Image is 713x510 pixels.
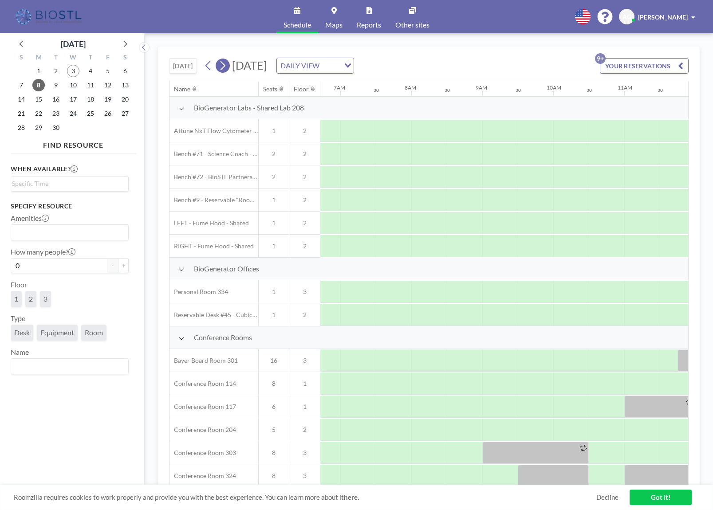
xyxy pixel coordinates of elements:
[12,361,123,372] input: Search for option
[638,13,688,21] span: [PERSON_NAME]
[289,127,320,135] span: 2
[630,490,692,505] a: Got it!
[11,247,75,256] label: How many people?
[169,311,258,319] span: Reservable Desk #45 - Cubicle Area (Office 206)
[85,328,103,337] span: Room
[289,403,320,411] span: 1
[11,280,27,289] label: Floor
[169,403,236,411] span: Conference Room 117
[169,150,258,158] span: Bench #71 - Science Coach - BioSTL Bench
[14,294,18,303] span: 1
[259,288,289,296] span: 1
[169,380,236,388] span: Conference Room 114
[259,196,289,204] span: 1
[169,219,249,227] span: LEFT - Fume Hood - Shared
[259,403,289,411] span: 6
[102,79,114,91] span: Friday, September 12, 2025
[47,52,65,64] div: T
[289,173,320,181] span: 2
[622,13,631,21] span: AG
[357,21,381,28] span: Reports
[169,127,258,135] span: Attune NxT Flow Cytometer - Bench #25
[82,52,99,64] div: T
[15,79,28,91] span: Sunday, September 7, 2025
[40,328,74,337] span: Equipment
[119,79,131,91] span: Saturday, September 13, 2025
[174,85,190,93] div: Name
[65,52,82,64] div: W
[32,107,45,120] span: Monday, September 22, 2025
[50,122,62,134] span: Tuesday, September 30, 2025
[259,173,289,181] span: 2
[43,294,47,303] span: 3
[169,426,236,434] span: Conference Room 204
[32,122,45,134] span: Monday, September 29, 2025
[15,93,28,106] span: Sunday, September 14, 2025
[259,150,289,158] span: 2
[194,333,252,342] span: Conference Rooms
[289,449,320,457] span: 3
[289,242,320,250] span: 2
[600,58,689,74] button: YOUR RESERVATIONS9+
[11,214,49,223] label: Amenities
[84,65,97,77] span: Thursday, September 4, 2025
[289,196,320,204] span: 2
[259,311,289,319] span: 1
[259,380,289,388] span: 8
[259,242,289,250] span: 1
[658,87,663,93] div: 30
[169,357,238,365] span: Bayer Board Room 301
[11,177,128,190] div: Search for option
[119,107,131,120] span: Saturday, September 27, 2025
[289,357,320,365] span: 3
[289,311,320,319] span: 2
[11,225,128,240] div: Search for option
[587,87,592,93] div: 30
[194,103,304,112] span: BioGenerator Labs - Shared Lab 208
[29,294,33,303] span: 2
[344,493,359,501] a: here.
[13,52,30,64] div: S
[405,84,416,91] div: 8AM
[169,288,228,296] span: Personal Room 334
[14,8,85,26] img: organization-logo
[263,85,277,93] div: Seats
[232,59,267,72] span: [DATE]
[289,219,320,227] span: 2
[547,84,561,91] div: 10AM
[12,179,123,188] input: Search for option
[14,493,596,502] span: Roomzilla requires cookies to work properly and provide you with the best experience. You can lea...
[476,84,487,91] div: 9AM
[14,328,30,337] span: Desk
[289,380,320,388] span: 1
[61,38,86,50] div: [DATE]
[50,65,62,77] span: Tuesday, September 2, 2025
[618,84,632,91] div: 11AM
[289,150,320,158] span: 2
[119,93,131,106] span: Saturday, September 20, 2025
[67,79,79,91] span: Wednesday, September 10, 2025
[11,314,25,323] label: Type
[289,426,320,434] span: 2
[67,65,79,77] span: Wednesday, September 3, 2025
[67,93,79,106] span: Wednesday, September 17, 2025
[50,107,62,120] span: Tuesday, September 23, 2025
[30,52,47,64] div: M
[32,93,45,106] span: Monday, September 15, 2025
[116,52,134,64] div: S
[259,127,289,135] span: 1
[289,288,320,296] span: 3
[102,93,114,106] span: Friday, September 19, 2025
[11,348,29,357] label: Name
[516,87,521,93] div: 30
[259,357,289,365] span: 16
[32,65,45,77] span: Monday, September 1, 2025
[194,264,259,273] span: BioGenerator Offices
[50,93,62,106] span: Tuesday, September 16, 2025
[445,87,450,93] div: 30
[294,85,309,93] div: Floor
[289,472,320,480] span: 3
[15,107,28,120] span: Sunday, September 21, 2025
[99,52,116,64] div: F
[169,58,197,74] button: [DATE]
